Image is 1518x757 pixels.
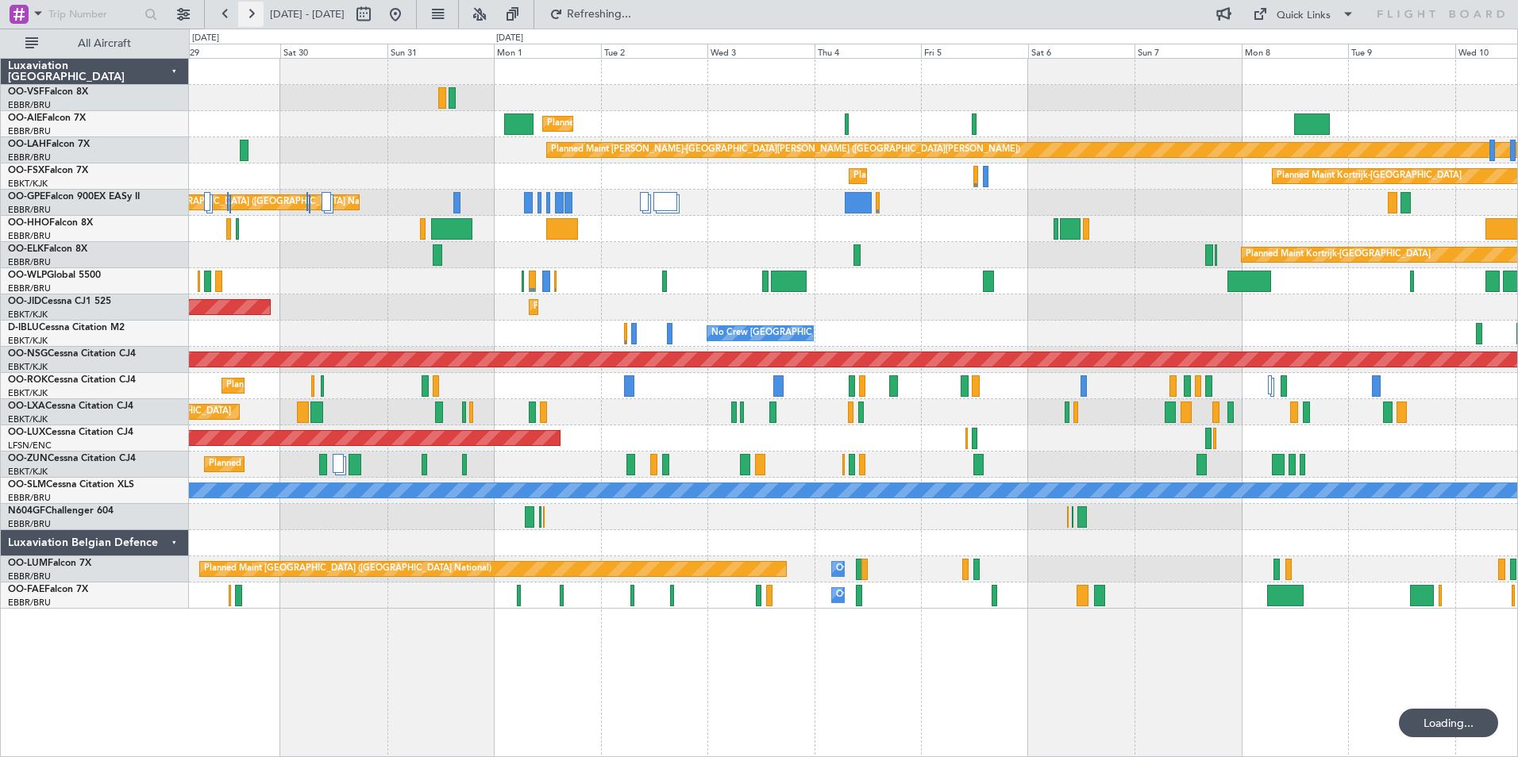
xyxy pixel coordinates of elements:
div: Planned Maint [GEOGRAPHIC_DATA] ([GEOGRAPHIC_DATA] National) [98,190,385,214]
a: EBBR/BRU [8,518,51,530]
span: OO-FAE [8,585,44,594]
div: [DATE] [496,32,523,45]
a: OO-JIDCessna CJ1 525 [8,297,111,306]
a: OO-FAEFalcon 7X [8,585,88,594]
span: D-IBLU [8,323,39,332]
a: EBBR/BRU [8,204,51,216]
a: EBKT/KJK [8,466,48,478]
a: OO-LAHFalcon 7X [8,140,90,149]
div: Sat 6 [1028,44,1135,58]
span: OO-NSG [8,349,48,359]
div: [DATE] [192,32,219,45]
div: Planned Maint Kortrijk-[GEOGRAPHIC_DATA] [1277,164,1462,188]
div: Planned Maint Kortrijk-[GEOGRAPHIC_DATA] [534,295,719,319]
a: OO-LXACessna Citation CJ4 [8,402,133,411]
div: No Crew [GEOGRAPHIC_DATA] ([GEOGRAPHIC_DATA] National) [711,321,977,345]
a: EBKT/KJK [8,361,48,373]
span: OO-FSX [8,166,44,175]
span: OO-AIE [8,113,42,123]
div: Tue 9 [1348,44,1455,58]
div: Sat 30 [280,44,387,58]
span: Refreshing... [566,9,633,20]
div: Planned Maint Kortrijk-[GEOGRAPHIC_DATA] [226,374,411,398]
span: OO-LUX [8,428,45,437]
div: Planned Maint [GEOGRAPHIC_DATA] ([GEOGRAPHIC_DATA] National) [204,557,491,581]
a: EBBR/BRU [8,230,51,242]
div: Fri 29 [174,44,281,58]
a: EBBR/BRU [8,152,51,163]
a: OO-AIEFalcon 7X [8,113,86,123]
span: [DATE] - [DATE] [270,7,345,21]
a: OO-ZUNCessna Citation CJ4 [8,454,136,463]
span: OO-ROK [8,375,48,385]
span: All Aircraft [41,38,168,49]
div: Quick Links [1277,8,1331,24]
span: OO-ZUN [8,454,48,463]
a: D-IBLUCessna Citation M2 [8,323,125,332]
a: EBBR/BRU [8,492,51,504]
a: EBKT/KJK [8,413,48,425]
div: Mon 1 [494,44,601,58]
a: OO-GPEFalcon 900EX EASy II [8,192,140,202]
div: Planned Maint [GEOGRAPHIC_DATA] ([GEOGRAPHIC_DATA]) [547,112,797,136]
span: OO-WLP [8,271,47,280]
button: All Aircraft [17,31,172,56]
a: OO-FSXFalcon 7X [8,166,88,175]
a: OO-LUXCessna Citation CJ4 [8,428,133,437]
a: OO-SLMCessna Citation XLS [8,480,134,490]
a: EBKT/KJK [8,387,48,399]
span: OO-LXA [8,402,45,411]
div: Owner Melsbroek Air Base [836,583,944,607]
a: N604GFChallenger 604 [8,506,114,516]
div: Sun 7 [1135,44,1242,58]
button: Quick Links [1245,2,1362,27]
div: Planned Maint Kortrijk-[GEOGRAPHIC_DATA] [209,452,394,476]
div: Owner Melsbroek Air Base [836,557,944,581]
div: Tue 2 [601,44,708,58]
div: Wed 3 [707,44,815,58]
span: OO-VSF [8,87,44,97]
a: OO-VSFFalcon 8X [8,87,88,97]
input: Trip Number [48,2,140,26]
a: EBKT/KJK [8,335,48,347]
span: OO-LUM [8,559,48,568]
a: OO-HHOFalcon 8X [8,218,93,228]
a: EBBR/BRU [8,282,51,294]
a: EBBR/BRU [8,256,51,268]
a: LFSN/ENC [8,440,52,452]
span: OO-JID [8,297,41,306]
a: EBBR/BRU [8,99,51,111]
span: OO-ELK [8,244,44,254]
span: OO-HHO [8,218,49,228]
div: Mon 8 [1242,44,1349,58]
a: EBBR/BRU [8,597,51,609]
div: Fri 5 [921,44,1028,58]
span: OO-SLM [8,480,46,490]
button: Refreshing... [542,2,638,27]
div: Thu 4 [815,44,922,58]
a: EBBR/BRU [8,125,51,137]
div: Loading... [1399,709,1498,737]
a: EBKT/KJK [8,178,48,190]
span: OO-LAH [8,140,46,149]
a: OO-WLPGlobal 5500 [8,271,101,280]
div: Planned Maint Kortrijk-[GEOGRAPHIC_DATA] [1246,243,1431,267]
a: OO-LUMFalcon 7X [8,559,91,568]
a: EBKT/KJK [8,309,48,321]
span: N604GF [8,506,45,516]
div: Planned Maint Kortrijk-[GEOGRAPHIC_DATA] [853,164,1038,188]
a: OO-NSGCessna Citation CJ4 [8,349,136,359]
div: Sun 31 [387,44,495,58]
div: Planned Maint [PERSON_NAME]-[GEOGRAPHIC_DATA][PERSON_NAME] ([GEOGRAPHIC_DATA][PERSON_NAME]) [551,138,1020,162]
span: OO-GPE [8,192,45,202]
a: OO-ELKFalcon 8X [8,244,87,254]
a: EBBR/BRU [8,571,51,582]
a: OO-ROKCessna Citation CJ4 [8,375,136,385]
